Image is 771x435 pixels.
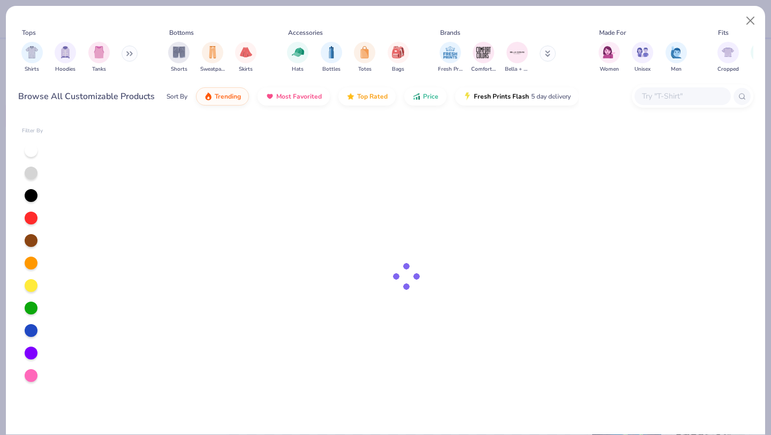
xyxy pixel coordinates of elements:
[438,42,463,73] button: filter button
[215,92,241,101] span: Trending
[359,46,371,58] img: Totes Image
[288,28,323,37] div: Accessories
[25,65,39,73] span: Shirts
[321,42,342,73] div: filter for Bottles
[471,65,496,73] span: Comfort Colors
[171,65,187,73] span: Shorts
[55,42,76,73] button: filter button
[717,42,739,73] div: filter for Cropped
[338,87,396,106] button: Top Rated
[632,42,653,73] div: filter for Unisex
[357,92,388,101] span: Top Rated
[346,92,355,101] img: TopRated.gif
[196,87,249,106] button: Trending
[322,65,341,73] span: Bottles
[471,42,496,73] button: filter button
[531,91,571,103] span: 5 day delivery
[666,42,687,73] button: filter button
[505,65,530,73] span: Bella + Canvas
[671,65,682,73] span: Men
[55,42,76,73] div: filter for Hoodies
[717,65,739,73] span: Cropped
[475,44,492,61] img: Comfort Colors Image
[599,28,626,37] div: Made For
[321,42,342,73] button: filter button
[22,28,36,37] div: Tops
[442,44,458,61] img: Fresh Prints Image
[474,92,529,101] span: Fresh Prints Flash
[287,42,308,73] button: filter button
[632,42,653,73] button: filter button
[722,46,734,58] img: Cropped Image
[392,65,404,73] span: Bags
[599,42,620,73] button: filter button
[26,46,38,58] img: Shirts Image
[235,42,256,73] button: filter button
[240,46,252,58] img: Skirts Image
[167,92,187,101] div: Sort By
[258,87,330,106] button: Most Favorited
[438,65,463,73] span: Fresh Prints
[239,65,253,73] span: Skirts
[670,46,682,58] img: Men Image
[200,42,225,73] button: filter button
[388,42,409,73] div: filter for Bags
[666,42,687,73] div: filter for Men
[455,87,579,106] button: Fresh Prints Flash5 day delivery
[388,42,409,73] button: filter button
[438,42,463,73] div: filter for Fresh Prints
[637,46,649,58] img: Unisex Image
[207,46,218,58] img: Sweatpants Image
[358,65,372,73] span: Totes
[600,65,619,73] span: Women
[21,42,43,73] div: filter for Shirts
[423,92,439,101] span: Price
[22,127,43,135] div: Filter By
[92,65,106,73] span: Tanks
[204,92,213,101] img: trending.gif
[509,44,525,61] img: Bella + Canvas Image
[88,42,110,73] div: filter for Tanks
[200,65,225,73] span: Sweatpants
[641,90,723,102] input: Try "T-Shirt"
[173,46,185,58] img: Shorts Image
[717,42,739,73] button: filter button
[471,42,496,73] div: filter for Comfort Colors
[88,42,110,73] button: filter button
[168,42,190,73] button: filter button
[266,92,274,101] img: most_fav.gif
[718,28,729,37] div: Fits
[276,92,322,101] span: Most Favorited
[235,42,256,73] div: filter for Skirts
[505,42,530,73] button: filter button
[392,46,404,58] img: Bags Image
[59,46,71,58] img: Hoodies Image
[354,42,375,73] div: filter for Totes
[292,46,304,58] img: Hats Image
[603,46,615,58] img: Women Image
[354,42,375,73] button: filter button
[463,92,472,101] img: flash.gif
[505,42,530,73] div: filter for Bella + Canvas
[634,65,651,73] span: Unisex
[200,42,225,73] div: filter for Sweatpants
[93,46,105,58] img: Tanks Image
[55,65,75,73] span: Hoodies
[168,42,190,73] div: filter for Shorts
[326,46,337,58] img: Bottles Image
[21,42,43,73] button: filter button
[440,28,460,37] div: Brands
[18,90,155,103] div: Browse All Customizable Products
[599,42,620,73] div: filter for Women
[404,87,447,106] button: Price
[169,28,194,37] div: Bottoms
[740,11,761,31] button: Close
[287,42,308,73] div: filter for Hats
[292,65,304,73] span: Hats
